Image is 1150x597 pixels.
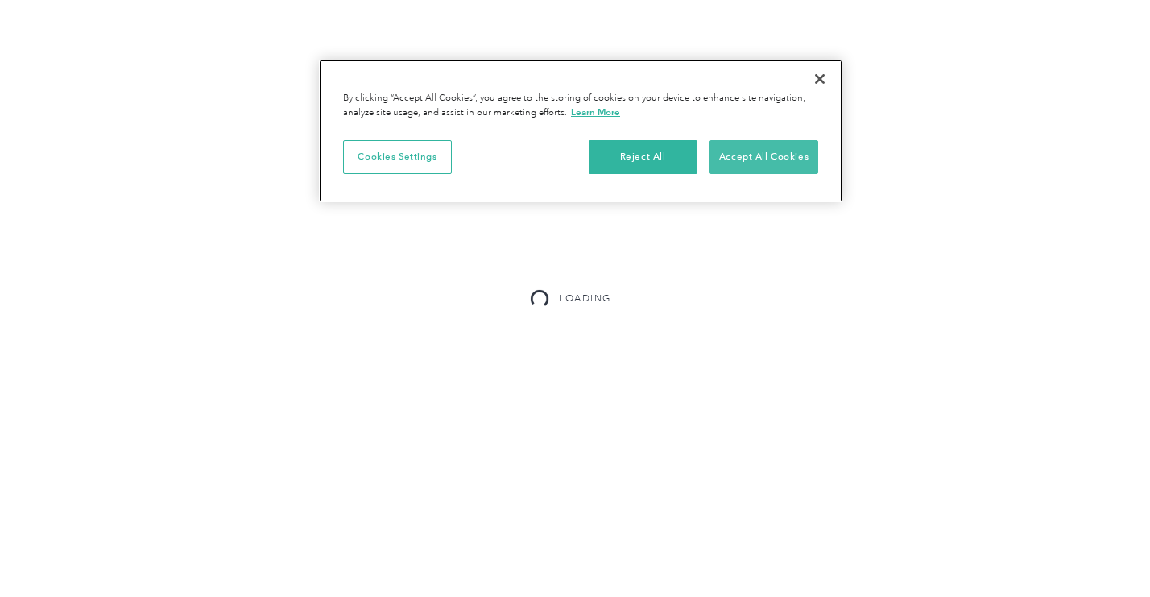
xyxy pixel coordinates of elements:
[343,140,452,174] button: Cookies Settings
[343,92,818,120] div: By clicking “Accept All Cookies”, you agree to the storing of cookies on your device to enhance s...
[559,291,622,307] div: Loading...
[802,61,838,97] button: Close
[319,60,842,202] div: Cookie banner
[589,140,697,174] button: Reject All
[709,140,818,174] button: Accept All Cookies
[319,60,842,202] div: Privacy
[571,106,620,118] a: More information about your privacy, opens in a new tab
